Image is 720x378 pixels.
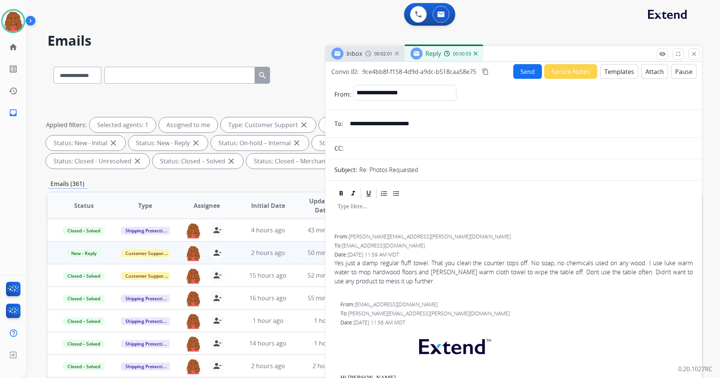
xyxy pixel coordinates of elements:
div: To: [340,310,693,317]
div: Status: Closed – Solved [153,154,243,169]
img: agent-avatar [186,268,201,284]
div: Date: [334,251,693,258]
span: Updated Date [305,197,339,215]
mat-icon: person_remove [213,293,222,303]
span: 16 hours ago [249,294,287,302]
div: Italic [348,188,359,199]
span: [EMAIL_ADDRESS][DOMAIN_NAME] [342,242,425,249]
mat-icon: person_remove [213,316,222,325]
span: Closed – Solved [63,317,105,325]
span: 55 minutes ago [308,294,351,302]
div: From: [334,233,693,240]
mat-icon: home [9,43,18,52]
img: extend.png [410,330,499,360]
span: 1 hour ago [253,317,284,325]
mat-icon: close [133,157,142,166]
div: Status: On-hold - Customer [312,135,415,151]
span: 9ce4bb8f-f158-4d9d-a9dc-b518caa58e75 [362,68,476,76]
div: Type: Shipping Protection [319,117,418,132]
span: New - Reply [67,249,101,257]
span: Type [138,201,152,210]
div: Ordered List [378,188,390,199]
mat-icon: list_alt [9,65,18,74]
mat-icon: fullscreen [675,51,682,57]
p: Re: Photos Requested [359,165,418,174]
div: Date: [340,319,693,326]
mat-icon: person_remove [213,226,222,235]
mat-icon: person_remove [213,339,222,348]
div: Type: Customer Support [221,117,316,132]
div: From: [340,301,693,308]
div: Yes just a damp regular fluff towel. That you clean the counter tops off. No soap, no chemicals u... [334,258,693,286]
p: 0.20.1027RC [678,364,712,373]
div: Bold [336,188,347,199]
div: Assigned to me [159,117,218,132]
span: Assignee [194,201,220,210]
p: Applied filters: [46,120,87,129]
button: Send [513,64,542,79]
span: 2 hours ago [251,249,285,257]
span: 00:00:03 [453,51,471,57]
span: Shipping Protection [121,295,172,303]
span: 52 minutes ago [308,271,351,280]
span: Customer Support [121,249,170,257]
span: 14 hours ago [249,339,287,347]
div: Status: Closed - Unresolved [46,154,149,169]
button: Attach [641,64,668,79]
span: [DATE] 11:59 AM MDT [348,251,399,258]
mat-icon: person_remove [213,271,222,280]
span: [PERSON_NAME][EMAIL_ADDRESS][PERSON_NAME][DOMAIN_NAME] [348,310,510,317]
span: 1 hour ago [314,339,345,347]
img: agent-avatar [186,245,201,261]
span: Initial Date [251,201,285,210]
p: CC: [334,144,343,153]
span: 1 hour ago [314,317,345,325]
span: [EMAIL_ADDRESS][DOMAIN_NAME] [355,301,438,308]
p: From: [334,90,351,99]
span: Shipping Protection [121,340,172,348]
div: Status: On-hold – Internal [211,135,309,151]
div: Selected agents: 1 [90,117,156,132]
span: Shipping Protection [121,227,172,235]
img: avatar [3,11,24,32]
span: Shipping Protection [121,363,172,370]
span: 4 hours ago [251,226,285,234]
span: Closed – Solved [63,295,105,303]
span: 15 hours ago [249,271,287,280]
p: Convo ID: [331,67,358,76]
img: agent-avatar [186,313,201,329]
span: Closed – Solved [63,363,105,370]
mat-icon: person_remove [213,248,222,257]
span: Closed – Solved [63,340,105,348]
mat-icon: close [691,51,697,57]
div: Status: New - Reply [128,135,208,151]
span: Reply [426,49,441,58]
span: 43 minutes ago [308,226,351,234]
div: Bullet List [391,188,402,199]
span: Status [74,201,94,210]
mat-icon: remove_red_eye [659,51,666,57]
p: Emails (361) [47,179,87,189]
span: 2 hours ago [251,362,285,370]
mat-icon: search [258,71,267,80]
span: [DATE] 11:56 AM MDT [354,319,405,326]
mat-icon: inbox [9,108,18,117]
mat-icon: close [299,120,308,129]
span: 2 hours ago [313,362,346,370]
div: Status: New - Initial [46,135,125,151]
span: [PERSON_NAME][EMAIL_ADDRESS][PERSON_NAME][DOMAIN_NAME] [349,233,511,240]
span: 50 minutes ago [308,249,351,257]
div: To: [334,242,693,249]
span: Shipping Protection [121,317,172,325]
mat-icon: close [292,138,301,148]
mat-icon: close [191,138,200,148]
span: Closed – Solved [63,227,105,235]
mat-icon: close [109,138,118,148]
h2: Emails [47,33,702,48]
img: agent-avatar [186,223,201,238]
mat-icon: person_remove [213,361,222,370]
mat-icon: content_copy [482,68,489,75]
button: Secure Notes [544,64,597,79]
img: agent-avatar [186,290,201,306]
button: Pause [671,64,697,79]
